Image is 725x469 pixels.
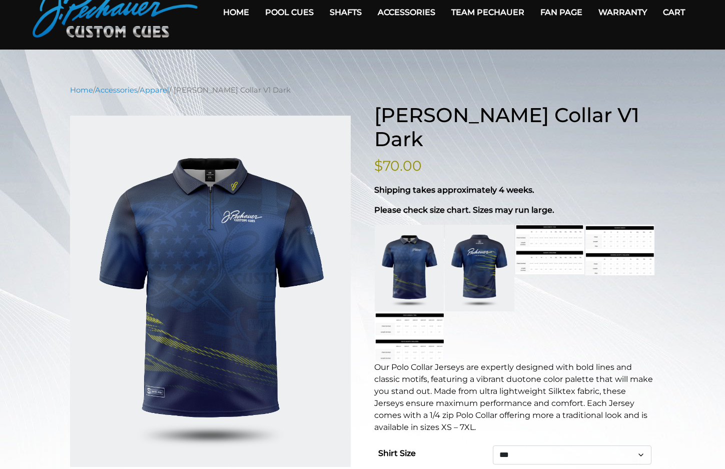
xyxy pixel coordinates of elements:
label: Shirt Size [378,445,416,461]
bdi: 70.00 [374,157,422,174]
span: $ [374,157,383,174]
a: Accessories [95,86,138,95]
h1: [PERSON_NAME] Collar V1 Dark [374,103,655,151]
strong: Shipping takes approximately 4 weeks. [374,185,534,195]
a: Home [70,86,93,95]
strong: Please check size chart. Sizes may run large. [374,205,554,215]
p: Our Polo Collar Jerseys are expertly designed with bold lines and classic motifs, featuring a vib... [374,361,655,433]
img: V1 F [70,116,351,467]
a: Apparel [140,86,169,95]
nav: Breadcrumb [70,85,655,96]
